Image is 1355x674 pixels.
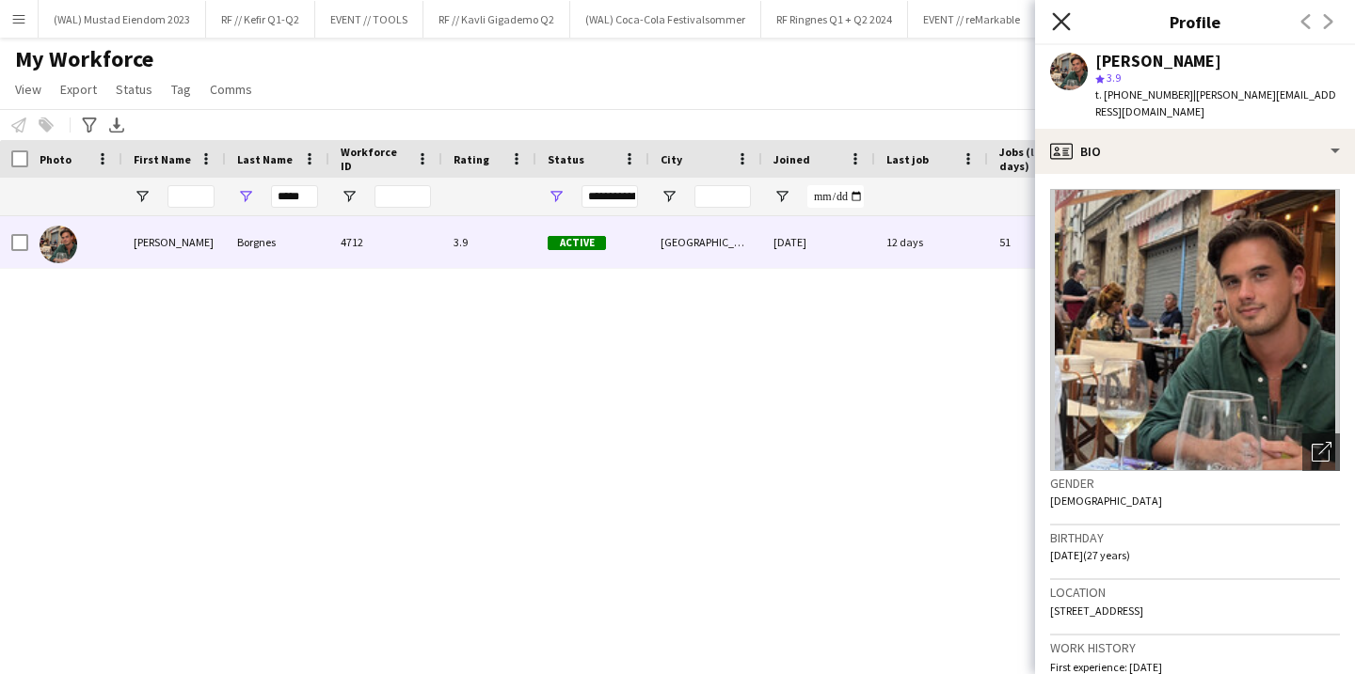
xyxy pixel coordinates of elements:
[661,152,682,166] span: City
[122,216,226,268] div: [PERSON_NAME]
[875,216,988,268] div: 12 days
[442,216,536,268] div: 3.9
[988,216,1110,268] div: 51
[908,1,1036,38] button: EVENT // reMarkable
[78,114,101,136] app-action-btn: Advanced filters
[1050,189,1340,471] img: Crew avatar or photo
[1050,639,1340,656] h3: Work history
[649,216,762,268] div: [GEOGRAPHIC_DATA]
[226,216,329,268] div: Borgnes
[341,145,408,173] span: Workforce ID
[661,188,677,205] button: Open Filter Menu
[134,152,191,166] span: First Name
[40,226,77,263] img: Wilmer Borgnes
[375,185,431,208] input: Workforce ID Filter Input
[60,81,97,98] span: Export
[1035,9,1355,34] h3: Profile
[761,1,908,38] button: RF Ringnes Q1 + Q2 2024
[999,145,1076,173] span: Jobs (last 90 days)
[1302,433,1340,471] div: Open photos pop-in
[15,45,153,73] span: My Workforce
[1050,603,1143,618] span: [STREET_ADDRESS]
[116,81,152,98] span: Status
[1095,53,1221,70] div: [PERSON_NAME]
[1035,129,1355,174] div: Bio
[548,188,565,205] button: Open Filter Menu
[570,1,761,38] button: (WAL) Coca-Cola Festivalsommer
[1050,548,1130,562] span: [DATE] (27 years)
[206,1,315,38] button: RF // Kefir Q1-Q2
[105,114,128,136] app-action-btn: Export XLSX
[210,81,252,98] span: Comms
[108,77,160,102] a: Status
[53,77,104,102] a: Export
[39,1,206,38] button: (WAL) Mustad Eiendom 2023
[164,77,199,102] a: Tag
[807,185,864,208] input: Joined Filter Input
[202,77,260,102] a: Comms
[762,216,875,268] div: [DATE]
[773,188,790,205] button: Open Filter Menu
[1050,494,1162,508] span: [DEMOGRAPHIC_DATA]
[237,152,293,166] span: Last Name
[1050,660,1340,674] p: First experience: [DATE]
[171,81,191,98] span: Tag
[454,152,489,166] span: Rating
[1107,71,1121,85] span: 3.9
[271,185,318,208] input: Last Name Filter Input
[237,188,254,205] button: Open Filter Menu
[886,152,929,166] span: Last job
[315,1,423,38] button: EVENT // TOOLS
[694,185,751,208] input: City Filter Input
[341,188,358,205] button: Open Filter Menu
[548,152,584,166] span: Status
[1095,87,1336,118] span: | [PERSON_NAME][EMAIL_ADDRESS][DOMAIN_NAME]
[548,236,606,250] span: Active
[1050,529,1340,546] h3: Birthday
[8,77,49,102] a: View
[1050,475,1340,492] h3: Gender
[40,152,72,166] span: Photo
[15,81,41,98] span: View
[1050,584,1340,601] h3: Location
[1095,87,1193,102] span: t. [PHONE_NUMBER]
[167,185,215,208] input: First Name Filter Input
[773,152,810,166] span: Joined
[329,216,442,268] div: 4712
[423,1,570,38] button: RF // Kavli Gigademo Q2
[134,188,151,205] button: Open Filter Menu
